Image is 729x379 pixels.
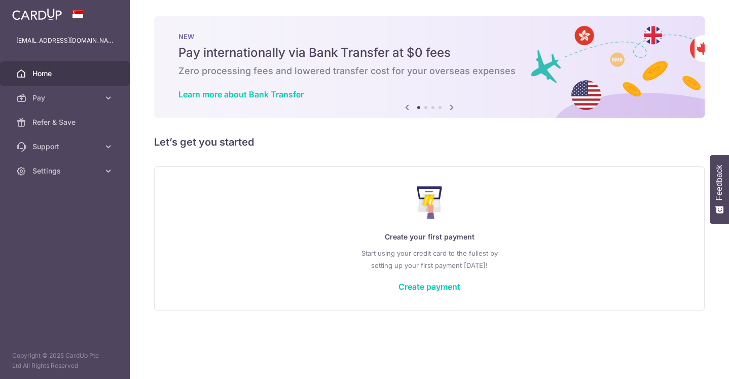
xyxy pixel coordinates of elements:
[154,16,705,118] img: Bank transfer banner
[32,68,99,79] span: Home
[710,155,729,224] button: Feedback - Show survey
[12,8,62,20] img: CardUp
[417,186,443,219] img: Make Payment
[175,247,684,271] p: Start using your credit card to the fullest by setting up your first payment [DATE]!
[178,32,680,41] p: NEW
[175,231,684,243] p: Create your first payment
[398,282,460,292] a: Create payment
[16,36,114,46] p: [EMAIL_ADDRESS][DOMAIN_NAME]
[178,89,304,99] a: Learn more about Bank Transfer
[178,45,680,61] h5: Pay internationally via Bank Transfer at $0 fees
[32,117,99,127] span: Refer & Save
[32,93,99,103] span: Pay
[178,65,680,77] h6: Zero processing fees and lowered transfer cost for your overseas expenses
[32,142,99,152] span: Support
[32,166,99,176] span: Settings
[154,134,705,150] h5: Let’s get you started
[715,165,724,200] span: Feedback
